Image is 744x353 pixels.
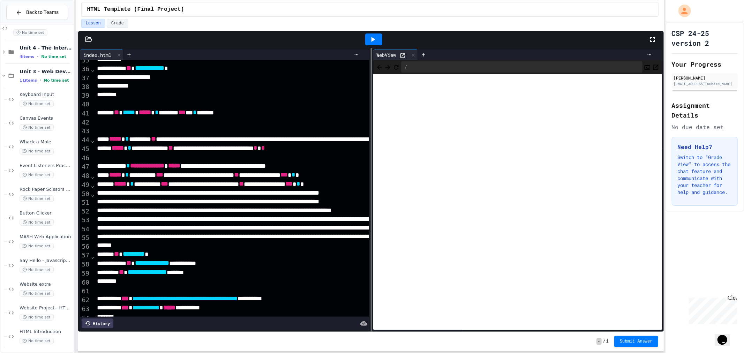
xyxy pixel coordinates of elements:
[20,148,54,155] span: No time set
[373,50,418,60] div: WebView
[674,81,736,87] div: [EMAIL_ADDRESS][DOMAIN_NAME]
[80,65,90,74] div: 36
[20,258,72,264] span: Say Hello - Javascript Intro
[384,62,391,71] span: Forward
[373,74,662,330] iframe: Web Preview
[90,181,95,189] span: Fold line
[80,82,90,91] div: 38
[596,338,602,345] span: -
[41,54,66,59] span: No time set
[80,233,90,242] div: 55
[80,314,90,322] div: 64
[20,290,54,297] span: No time set
[20,314,54,321] span: No time set
[80,207,90,216] div: 52
[13,29,47,36] span: No time set
[644,63,651,71] button: Console
[20,115,72,121] span: Canvas Events
[20,305,72,311] span: Website Project - HTML and CSS
[80,144,90,153] div: 45
[80,135,90,144] div: 44
[20,329,72,335] span: HTML Introduction
[80,260,90,269] div: 58
[20,219,54,226] span: No time set
[20,100,54,107] span: No time set
[20,45,72,51] span: Unit 4 - The Internet
[90,136,95,144] span: Fold line
[82,318,113,328] div: History
[20,163,72,169] span: Event Listeners Practice
[80,189,90,198] div: 50
[715,325,737,346] iframe: chat widget
[674,75,736,81] div: [PERSON_NAME]
[80,287,90,295] div: 61
[20,281,72,287] span: Website extra
[20,68,72,75] span: Unit 3 - Web Development
[80,180,90,189] div: 49
[20,92,72,98] span: Keyboard Input
[80,278,90,287] div: 60
[614,336,658,347] button: Submit Answer
[20,338,54,344] span: No time set
[678,143,732,151] h3: Need Help?
[20,210,72,216] span: Button Clicker
[376,62,383,71] span: Back
[603,339,606,344] span: /
[80,91,90,100] div: 39
[90,172,95,180] span: Fold line
[671,3,693,19] div: My Account
[80,56,90,65] div: 35
[80,100,90,108] div: 40
[87,5,184,14] span: HTML Template (Final Project)
[373,51,400,59] div: WebView
[44,78,69,83] span: No time set
[80,216,90,224] div: 53
[80,74,90,82] div: 37
[80,242,90,251] div: 56
[401,61,642,73] div: /
[26,9,59,16] span: Back to Teams
[672,123,738,131] div: No due date set
[80,153,90,162] div: 46
[20,187,72,193] span: Rock Paper Scissors Web App
[20,78,37,83] span: 11 items
[80,50,123,60] div: index.html
[672,59,738,69] h2: Your Progress
[606,339,609,344] span: 1
[80,118,90,127] div: 42
[678,154,732,196] p: Switch to "Grade View" to access the chat feature and communicate with your teacher for help and ...
[80,295,90,305] div: 62
[20,54,34,59] span: 4 items
[37,54,38,59] span: •
[20,139,72,145] span: Whack a Mole
[90,190,95,198] span: Fold line
[6,5,68,20] button: Back to Teams
[20,234,72,240] span: MASH Web Application
[620,339,653,344] span: Submit Answer
[20,195,54,202] span: No time set
[80,225,90,233] div: 54
[80,171,90,180] div: 48
[3,3,48,44] div: Chat with us now!Close
[90,252,95,260] span: Fold line
[686,295,737,324] iframe: chat widget
[672,100,738,120] h2: Assignment Details
[393,63,400,71] button: Refresh
[652,63,659,71] button: Open in new tab
[20,124,54,131] span: No time set
[20,266,54,273] span: No time set
[90,66,95,73] span: Fold line
[80,109,90,118] div: 41
[80,198,90,207] div: 51
[80,269,90,278] div: 59
[80,51,115,59] div: index.html
[107,19,128,28] button: Grade
[80,305,90,314] div: 63
[80,127,90,135] div: 43
[80,162,90,171] div: 47
[80,251,90,260] div: 57
[672,28,738,48] h1: CSP 24-25 version 2
[20,243,54,249] span: No time set
[40,77,41,83] span: •
[20,172,54,178] span: No time set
